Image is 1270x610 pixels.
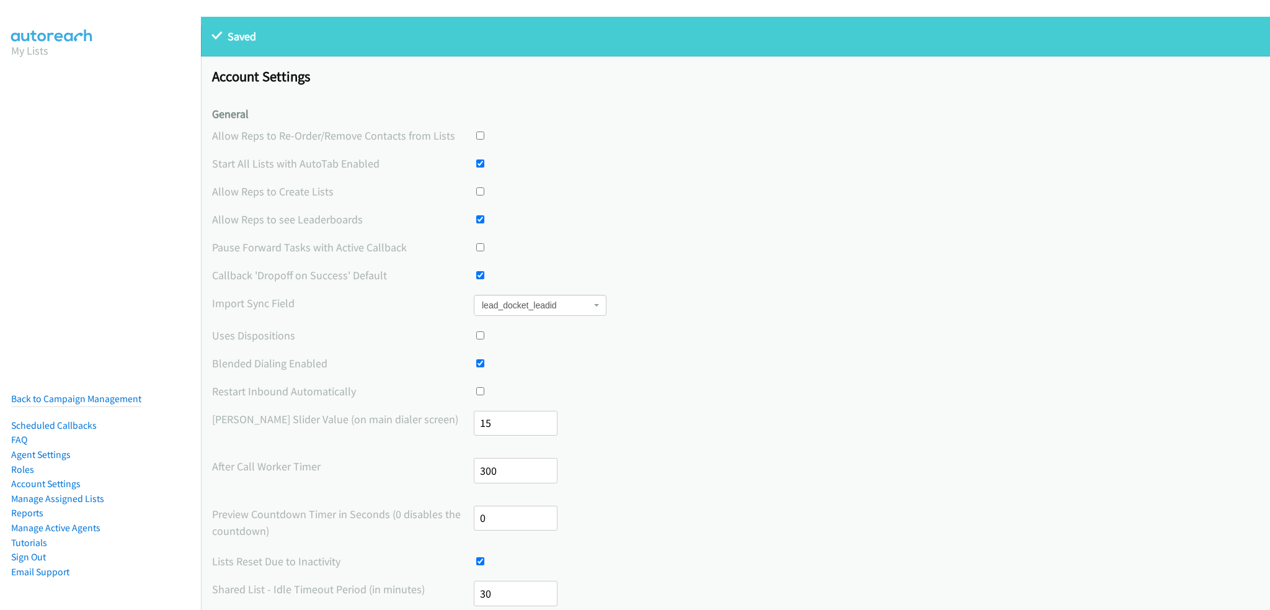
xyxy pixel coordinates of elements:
label: Start All Lists with AutoTab Enabled [212,155,474,172]
label: Preview Countdown Timer in Seconds (0 disables the countdown) [212,506,474,539]
label: Uses Dispositions [212,327,474,344]
label: Restart Inbound Automatically [212,383,474,400]
label: Lists Reset Due to Inactivity [212,553,474,570]
a: My Lists [11,43,48,58]
p: Saved [212,28,1259,45]
label: [PERSON_NAME] Slider Value (on main dialer screen) [212,411,474,428]
a: Reports [11,507,43,519]
a: Scheduled Callbacks [11,419,97,431]
label: Callback 'Dropoff on Success' Default [212,267,474,284]
label: Shared List - Idle Timeout Period (in minutes) [212,581,474,598]
a: Manage Active Agents [11,522,100,534]
a: Manage Assigned Lists [11,493,104,505]
h1: Account Settings [212,68,1259,85]
span: lead_docket_leadid [474,295,606,316]
a: Agent Settings [11,449,71,460]
label: Blended Dialing Enabled [212,355,474,372]
a: Account Settings [11,478,81,490]
a: Sign Out [11,551,46,563]
a: Tutorials [11,537,47,549]
label: Allow Reps to see Leaderboards [212,211,474,228]
label: Allow Reps to Create Lists [212,183,474,200]
label: Allow Reps to Re-Order/Remove Contacts from Lists [212,127,474,144]
a: Back to Campaign Management [11,393,141,405]
label: After Call Worker Timer [212,458,474,475]
a: Email Support [11,566,69,578]
h4: General [212,107,1259,122]
label: Pause Forward Tasks with Active Callback [212,239,474,256]
span: lead_docket_leadid [482,299,591,312]
a: FAQ [11,434,27,446]
label: Import Sync Field [212,295,474,312]
a: Roles [11,464,34,475]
